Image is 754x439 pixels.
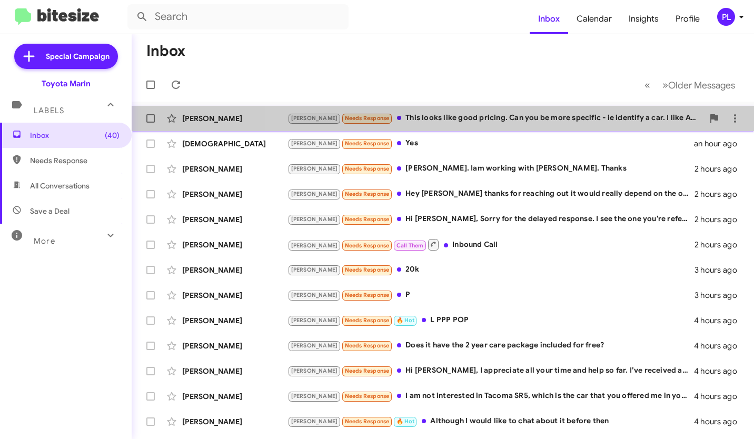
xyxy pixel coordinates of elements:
[30,206,70,216] span: Save a Deal
[694,366,746,376] div: 4 hours ago
[345,317,390,324] span: Needs Response
[396,418,414,425] span: 🔥 Hot
[695,290,746,301] div: 3 hours ago
[287,289,695,301] div: P
[345,191,390,197] span: Needs Response
[396,317,414,324] span: 🔥 Hot
[668,79,735,91] span: Older Messages
[638,74,657,96] button: Previous
[639,74,741,96] nav: Page navigation example
[695,189,746,199] div: 2 hours ago
[287,213,695,225] div: Hi [PERSON_NAME], Sorry for the delayed response. I see the one you’re referring to — I believe t...
[182,164,287,174] div: [PERSON_NAME]
[291,165,338,172] span: [PERSON_NAME]
[644,78,650,92] span: «
[694,391,746,402] div: 4 hours ago
[287,314,694,326] div: L PPP POP
[182,290,287,301] div: [PERSON_NAME]
[127,4,349,29] input: Search
[182,391,287,402] div: [PERSON_NAME]
[291,317,338,324] span: [PERSON_NAME]
[345,216,390,223] span: Needs Response
[667,4,708,34] a: Profile
[287,238,695,251] div: Inbound Call
[182,366,287,376] div: [PERSON_NAME]
[530,4,568,34] a: Inbox
[291,216,338,223] span: [PERSON_NAME]
[105,130,120,141] span: (40)
[287,365,694,377] div: Hi [PERSON_NAME], I appreciate all your time and help so far. I’ve received a final out-the-door ...
[291,140,338,147] span: [PERSON_NAME]
[291,292,338,298] span: [PERSON_NAME]
[182,214,287,225] div: [PERSON_NAME]
[291,418,338,425] span: [PERSON_NAME]
[345,140,390,147] span: Needs Response
[182,138,287,149] div: [DEMOGRAPHIC_DATA]
[182,416,287,427] div: [PERSON_NAME]
[345,115,390,122] span: Needs Response
[34,106,64,115] span: Labels
[345,342,390,349] span: Needs Response
[182,341,287,351] div: [PERSON_NAME]
[345,393,390,400] span: Needs Response
[287,163,695,175] div: [PERSON_NAME]. Iam working with [PERSON_NAME]. Thanks
[694,315,746,326] div: 4 hours ago
[287,137,694,149] div: Yes
[717,8,735,26] div: PL
[287,112,703,124] div: This looks like good pricing. Can you be more specific - ie identify a car. I like AWD. Gray with...
[620,4,667,34] a: Insights
[345,266,390,273] span: Needs Response
[287,264,695,276] div: 20k
[291,191,338,197] span: [PERSON_NAME]
[146,43,185,59] h1: Inbox
[345,165,390,172] span: Needs Response
[287,390,694,402] div: I am not interested in Tacoma SR5, which is the car that you offered me in your last message. I n...
[291,393,338,400] span: [PERSON_NAME]
[656,74,741,96] button: Next
[182,265,287,275] div: [PERSON_NAME]
[694,138,746,149] div: an hour ago
[695,240,746,250] div: 2 hours ago
[291,115,338,122] span: [PERSON_NAME]
[182,315,287,326] div: [PERSON_NAME]
[694,416,746,427] div: 4 hours ago
[396,242,424,249] span: Call Them
[662,78,668,92] span: »
[287,188,695,200] div: Hey [PERSON_NAME] thanks for reaching out it would really depend on the offer it does have a crac...
[287,340,694,352] div: Does it have the 2 year care package included for free?
[345,242,390,249] span: Needs Response
[182,189,287,199] div: [PERSON_NAME]
[30,155,120,166] span: Needs Response
[695,164,746,174] div: 2 hours ago
[46,51,110,62] span: Special Campaign
[30,181,90,191] span: All Conversations
[695,265,746,275] div: 3 hours ago
[568,4,620,34] a: Calendar
[14,44,118,69] a: Special Campaign
[287,415,694,427] div: Although I would like to chat about it before then
[182,113,287,124] div: [PERSON_NAME]
[291,266,338,273] span: [PERSON_NAME]
[694,341,746,351] div: 4 hours ago
[345,367,390,374] span: Needs Response
[345,418,390,425] span: Needs Response
[182,240,287,250] div: [PERSON_NAME]
[345,292,390,298] span: Needs Response
[34,236,55,246] span: More
[291,242,338,249] span: [PERSON_NAME]
[695,214,746,225] div: 2 hours ago
[42,78,91,89] div: Toyota Marin
[291,367,338,374] span: [PERSON_NAME]
[708,8,742,26] button: PL
[30,130,120,141] span: Inbox
[291,342,338,349] span: [PERSON_NAME]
